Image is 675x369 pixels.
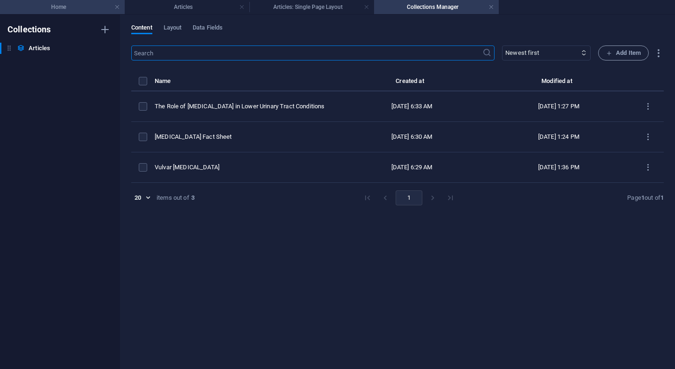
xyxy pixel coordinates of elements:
[346,102,478,111] div: [DATE] 6:33 AM
[338,75,485,91] th: Created at
[131,194,153,202] div: 20
[493,102,624,111] div: [DATE] 1:27 PM
[493,133,624,141] div: [DATE] 1:24 PM
[131,75,664,183] table: items list
[346,163,478,172] div: [DATE] 6:29 AM
[606,47,641,59] span: Add Item
[125,2,249,12] h4: Articles
[627,194,664,202] div: Page out of
[359,190,459,205] nav: pagination navigation
[131,22,152,35] span: Content
[374,2,499,12] h4: Collections Manager
[346,133,478,141] div: [DATE] 6:30 AM
[660,194,664,201] strong: 1
[155,75,338,91] th: Name
[164,22,182,35] span: Layout
[191,194,195,202] strong: 3
[155,163,331,172] div: Vulvar [MEDICAL_DATA]
[485,75,632,91] th: Modified at
[131,45,482,60] input: Search
[155,102,331,111] div: The Role of Estrogen in Lower Urinary Tract Conditions
[598,45,649,60] button: Add Item
[155,133,331,141] div: [MEDICAL_DATA] Fact Sheet
[193,22,223,35] span: Data Fields
[493,163,624,172] div: [DATE] 1:36 PM
[157,194,189,202] div: items out of
[396,190,422,205] button: page 1
[7,24,51,35] h6: Collections
[641,194,645,201] strong: 1
[29,43,50,54] h6: Articles
[249,2,374,12] h4: Articles: Single Page Layout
